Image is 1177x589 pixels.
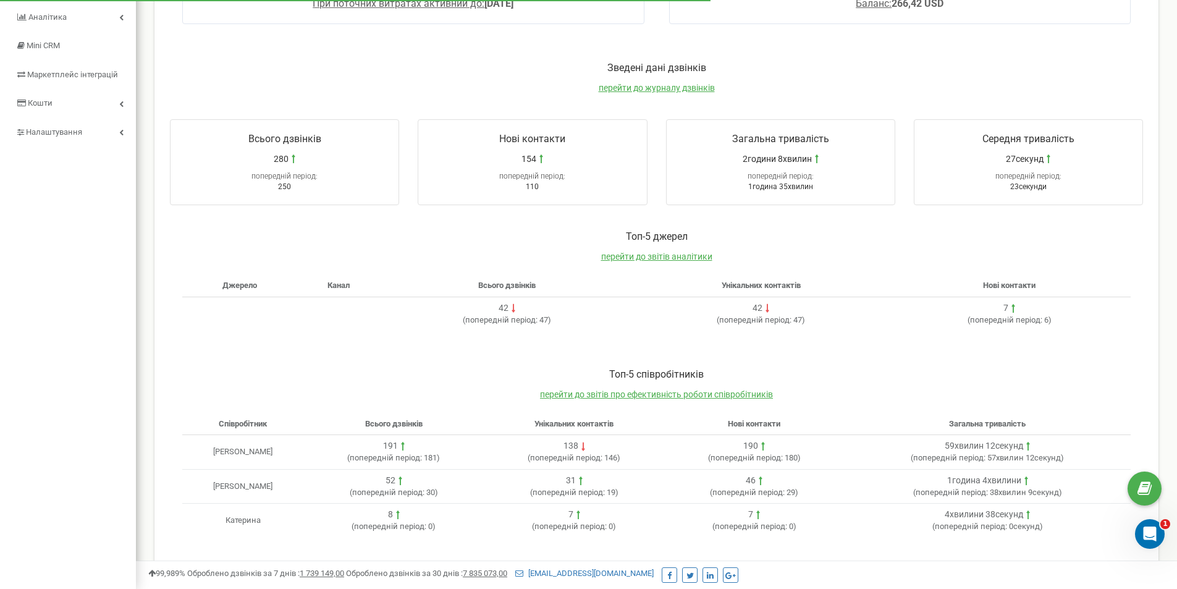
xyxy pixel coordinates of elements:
[274,153,289,165] span: 280
[607,62,706,74] span: Зведені дані дзвінків
[945,440,1023,452] div: 59хвилин 12секунд
[743,440,758,452] div: 190
[248,133,321,145] span: Всього дзвінків
[728,419,780,428] span: Нові контакти
[949,419,1026,428] span: Загальна тривалість
[463,315,551,324] span: ( 47 )
[533,488,605,497] span: попередній період:
[753,302,762,315] div: 42
[222,281,257,290] span: Джерело
[935,522,1007,531] span: попередній період:
[278,182,291,191] span: 250
[746,475,756,487] div: 46
[28,98,53,108] span: Кошти
[383,440,398,452] div: 191
[499,302,508,315] div: 42
[26,127,82,137] span: Налаштування
[1006,153,1044,165] span: 27секунд
[182,504,304,538] td: Катерина
[251,172,318,180] span: попередній період:
[463,569,507,578] u: 7 835 073,00
[945,509,1023,521] div: 4хвилини 38секунд
[913,453,985,462] span: попередній період:
[748,172,814,180] span: попередній період:
[300,569,344,578] u: 1 739 149,00
[187,569,344,578] span: Оброблено дзвінків за 7 днів :
[465,315,538,324] span: попередній період:
[932,522,1043,531] span: ( 0секунд )
[530,488,618,497] span: ( 19 )
[970,315,1042,324] span: попередній період:
[717,315,805,324] span: ( 47 )
[526,182,539,191] span: 110
[365,419,423,428] span: Всього дзвінків
[27,70,118,79] span: Маркетплейс інтеграцій
[568,509,573,521] div: 7
[219,419,267,428] span: Співробітник
[722,281,801,290] span: Унікальних контактів
[530,453,602,462] span: попередній період:
[354,522,426,531] span: попередній період:
[710,488,798,497] span: ( 29 )
[715,522,787,531] span: попередній період:
[601,252,712,261] a: перейти до звітів аналітики
[563,440,578,452] div: 138
[532,522,616,531] span: ( 0 )
[28,12,67,22] span: Аналiтика
[148,569,185,578] span: 99,989%
[182,469,304,504] td: [PERSON_NAME]
[27,41,60,50] span: Mini CRM
[1160,519,1170,529] span: 1
[534,522,607,531] span: попередній період:
[499,133,565,145] span: Нові контакти
[182,435,304,470] td: [PERSON_NAME]
[515,569,654,578] a: [EMAIL_ADDRESS][DOMAIN_NAME]
[540,389,773,399] a: перейти до звітів про ефективність роботи співробітників
[913,488,1062,497] span: ( 38хвилин 9секунд )
[995,172,1061,180] span: попередній період:
[499,172,565,180] span: попередній період:
[711,453,783,462] span: попередній період:
[982,133,1074,145] span: Середня тривалість
[352,522,436,531] span: ( 0 )
[478,281,536,290] span: Всього дзвінків
[748,182,813,191] span: 1година 35хвилин
[719,315,791,324] span: попередній період:
[327,281,350,290] span: Канал
[968,315,1052,324] span: ( 6 )
[346,569,507,578] span: Оброблено дзвінків за 30 днів :
[609,368,704,380] span: Toп-5 співробітників
[566,475,576,487] div: 31
[712,488,785,497] span: попередній період:
[983,281,1036,290] span: Нові контакти
[388,509,393,521] div: 8
[528,453,620,462] span: ( 146 )
[534,419,614,428] span: Унікальних контактів
[350,453,422,462] span: попередній період:
[599,83,715,93] a: перейти до журналу дзвінків
[916,488,988,497] span: попередній період:
[626,231,688,242] span: Toп-5 джерел
[911,453,1064,462] span: ( 57хвилин 12секунд )
[732,133,829,145] span: Загальна тривалість
[947,475,1021,487] div: 1година 4хвилини
[347,453,440,462] span: ( 181 )
[708,453,801,462] span: ( 180 )
[1010,182,1047,191] span: 23секунди
[712,522,796,531] span: ( 0 )
[386,475,395,487] div: 52
[743,153,812,165] span: 2години 8хвилин
[748,509,753,521] div: 7
[521,153,536,165] span: 154
[1135,519,1165,549] iframe: Intercom live chat
[352,488,424,497] span: попередній період:
[1003,302,1008,315] div: 7
[350,488,438,497] span: ( 30 )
